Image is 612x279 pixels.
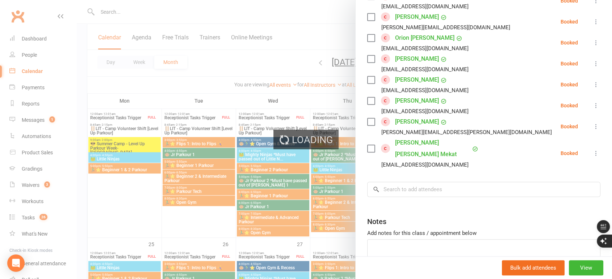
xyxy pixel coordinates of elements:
div: [EMAIL_ADDRESS][DOMAIN_NAME] [381,44,469,53]
div: Booked [561,82,578,87]
a: [PERSON_NAME] [395,116,439,128]
div: Booked [561,103,578,108]
div: [EMAIL_ADDRESS][DOMAIN_NAME] [381,107,469,116]
a: Orion [PERSON_NAME] [395,32,454,44]
a: [PERSON_NAME] [PERSON_NAME] Mekat [395,137,470,160]
div: Open Intercom Messenger [7,254,25,272]
div: Booked [561,61,578,66]
input: Search to add attendees [367,182,600,197]
button: View [569,260,603,275]
div: Booked [561,151,578,156]
div: [PERSON_NAME][EMAIL_ADDRESS][DOMAIN_NAME] [381,23,510,32]
div: [EMAIL_ADDRESS][DOMAIN_NAME] [381,86,469,95]
div: [PERSON_NAME][EMAIL_ADDRESS][PERSON_NAME][DOMAIN_NAME] [381,128,552,137]
a: [PERSON_NAME] [395,11,439,23]
a: [PERSON_NAME] [395,74,439,86]
div: [EMAIL_ADDRESS][DOMAIN_NAME] [381,2,469,11]
div: Booked [561,19,578,24]
div: Notes [367,216,386,227]
div: Booked [561,124,578,129]
div: [EMAIL_ADDRESS][DOMAIN_NAME] [381,160,469,169]
div: Booked [561,40,578,45]
div: Add notes for this class / appointment below [367,229,600,237]
button: Bulk add attendees [502,260,565,275]
a: [PERSON_NAME] [395,95,439,107]
a: [PERSON_NAME] [395,53,439,65]
div: [EMAIL_ADDRESS][DOMAIN_NAME] [381,65,469,74]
